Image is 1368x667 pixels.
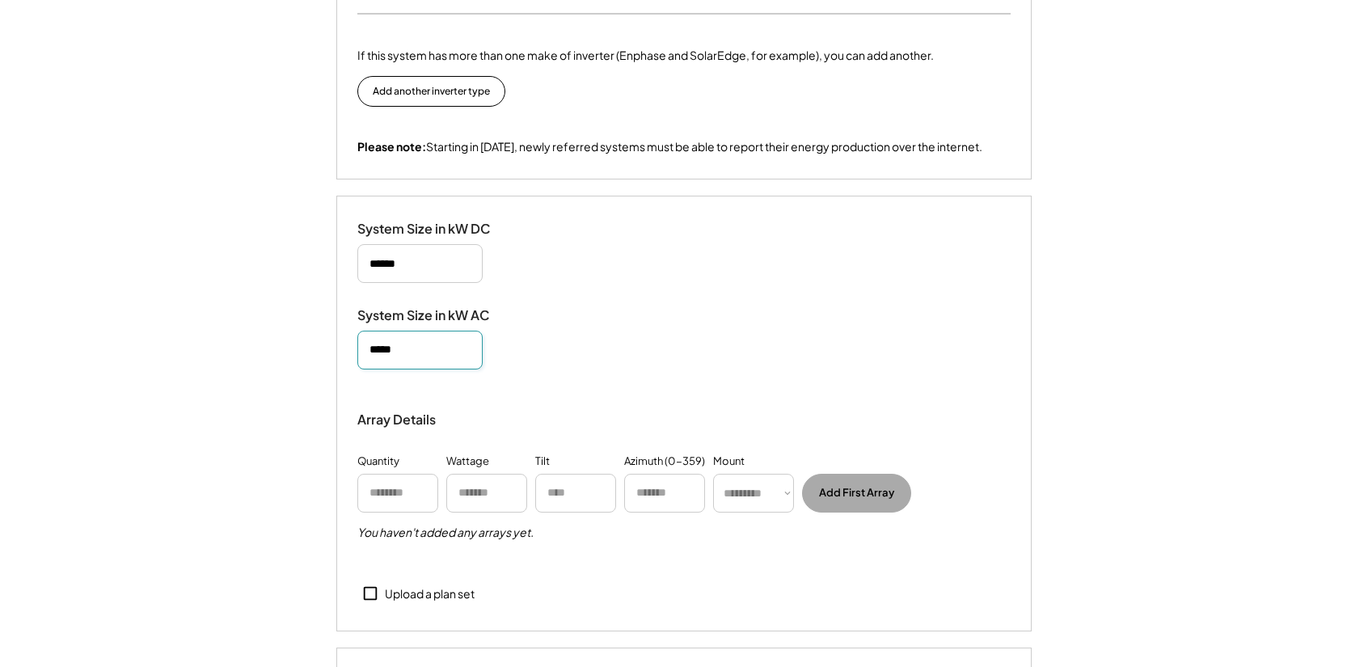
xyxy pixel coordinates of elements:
div: System Size in kW AC [357,307,519,324]
div: If this system has more than one make of inverter (Enphase and SolarEdge, for example), you can a... [357,47,934,64]
div: Array Details [357,410,438,429]
div: Quantity [357,454,399,470]
div: Tilt [535,454,550,470]
button: Add First Array [802,474,911,513]
div: Upload a plan set [385,586,475,602]
div: Azimuth (0-359) [624,454,705,470]
button: Add another inverter type [357,76,505,107]
h5: You haven't added any arrays yet. [357,525,534,541]
div: Mount [713,454,745,470]
div: Wattage [446,454,489,470]
strong: Please note: [357,139,426,154]
div: System Size in kW DC [357,221,519,238]
div: Starting in [DATE], newly referred systems must be able to report their energy production over th... [357,139,982,155]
